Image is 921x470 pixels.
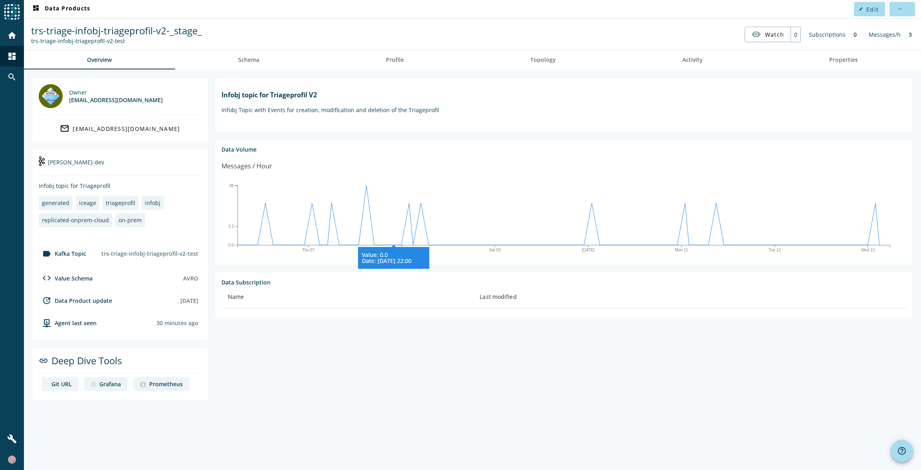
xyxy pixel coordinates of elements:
div: 0 [791,27,800,42]
mat-icon: help_outline [897,446,907,456]
span: Watch [765,28,784,41]
mat-icon: dashboard [31,4,41,14]
div: Git URL [51,380,72,388]
div: triageprofil [106,199,135,207]
h1: Infobj topic for Triageprofil V2 [221,91,906,99]
span: Overview [87,57,112,63]
div: AVRO [183,274,198,282]
button: Watch [745,27,791,41]
mat-icon: build [7,434,17,444]
div: on-prem [119,216,142,224]
span: Activity [682,57,703,63]
mat-icon: edit [859,7,863,11]
tspan: Value: 0.0 [362,251,388,259]
div: replicated-onprem-cloud [42,216,109,224]
div: Value Schema [39,273,93,283]
span: Schema [238,57,259,63]
text: 3.2 [228,224,234,229]
button: Data Products [28,2,93,16]
img: deep dive image [91,382,96,387]
div: Prometheus [149,380,183,388]
img: spoud-logo.svg [4,4,20,20]
text: Tue 12 [769,248,781,252]
a: deep dive imageGit URL [42,377,78,391]
div: iceage [79,199,96,207]
div: Owner [69,89,163,96]
img: iceage@mobi.ch [39,84,63,108]
text: 0.0 [228,243,234,247]
text: 96 [229,184,234,188]
div: Deep Dive Tools [39,354,202,374]
mat-icon: more_horiz [897,7,902,11]
div: Agents typically reports every 15min to 1h [156,319,198,327]
div: generated [42,199,69,207]
div: [DATE] [180,297,198,304]
div: Messages / Hour [221,161,272,171]
img: 259ed7dfac5222f7bca45883c0824a13 [8,456,16,464]
span: Properties [829,57,858,63]
tspan: Date: [DATE] 22:00 [362,257,411,265]
mat-icon: update [42,296,51,305]
div: Grafana [99,380,121,388]
mat-icon: label [42,249,51,259]
mat-icon: visibility [751,30,761,39]
span: trs-triage-infobj-triageprofil-v2-_stage_ [31,24,202,37]
div: infobj [145,199,160,207]
mat-icon: dashboard [7,51,17,61]
div: [PERSON_NAME]-dev [39,156,202,176]
mat-icon: mail_outline [60,124,69,133]
span: Profile [386,57,404,63]
div: Infobj topic for Triageprofil [39,182,202,190]
a: deep dive imagePrometheus [134,377,189,391]
mat-icon: code [42,273,51,283]
div: Data Product update [39,296,112,305]
div: Kafka Topic: trs-triage-infobj-triageprofil-v2-test [31,37,202,45]
text: Wed 13 [861,248,875,252]
img: deep dive image [140,382,146,387]
div: 3 [905,27,916,42]
div: Messages/h [865,27,905,42]
mat-icon: home [7,31,17,40]
text: Sat 09 [489,248,500,252]
span: Topology [530,57,556,63]
span: Data Products [31,4,90,14]
span: Edit [866,6,879,13]
div: Data Volume [221,146,906,153]
button: Edit [854,2,885,16]
img: kafka-dev [39,156,45,166]
div: trs-triage-infobj-triageprofil-v2-test [98,247,202,261]
div: Data Subscription [221,278,906,286]
th: Name [221,286,474,308]
a: [EMAIL_ADDRESS][DOMAIN_NAME] [39,121,202,136]
text: Thu 07 [302,248,315,252]
text: [DATE] [582,248,595,252]
div: Subscriptions [805,27,850,42]
th: Last modified [473,286,906,308]
div: Kafka Topic [39,249,86,259]
mat-icon: search [7,72,17,82]
div: agent-env-test [39,318,97,328]
div: [EMAIL_ADDRESS][DOMAIN_NAME] [73,125,180,132]
a: deep dive imageGrafana [85,377,127,391]
mat-icon: link [39,356,48,365]
div: 0 [850,27,861,42]
p: Infobj Topic with Events for creation, modification and deletion of the Triageprofil [221,106,906,114]
text: Mon 11 [675,248,688,252]
div: [EMAIL_ADDRESS][DOMAIN_NAME] [69,96,163,104]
